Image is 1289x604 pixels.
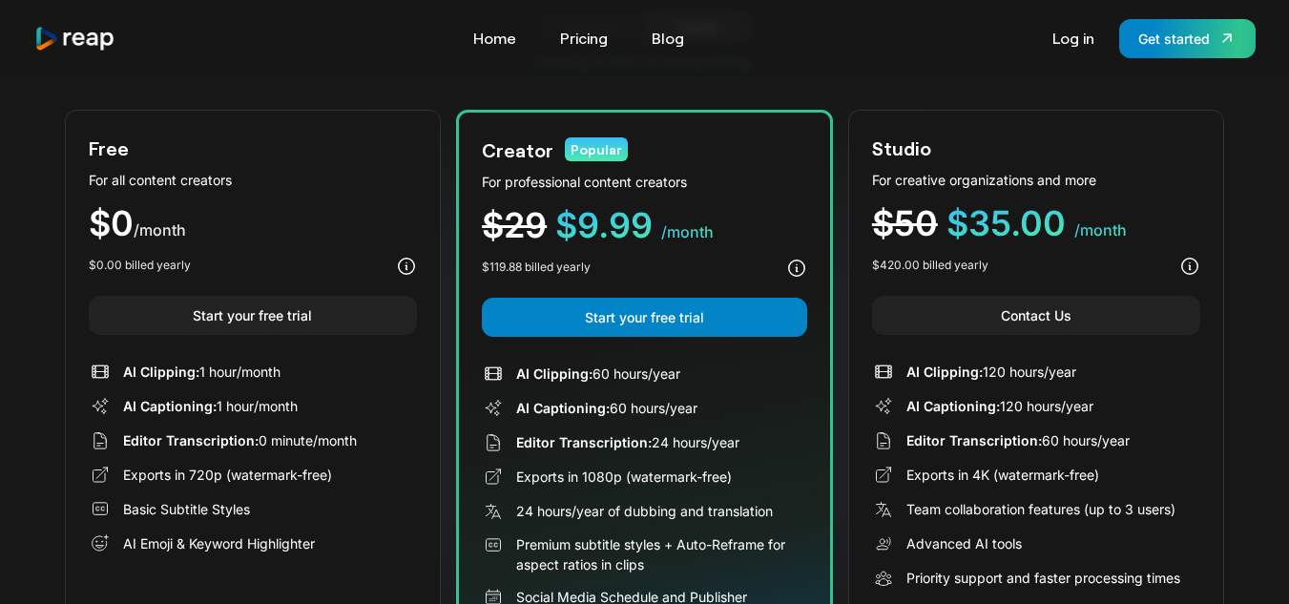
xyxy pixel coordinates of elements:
[123,364,199,380] span: AI Clipping:
[516,501,773,521] div: 24 hours/year of dubbing and translation
[906,364,983,380] span: AI Clipping:
[123,499,250,519] div: Basic Subtitle Styles
[89,170,418,190] div: For all content creators
[482,298,807,337] a: Start your free trial
[1043,23,1104,53] a: Log in
[516,364,680,384] div: 60 hours/year
[516,434,652,450] span: Editor Transcription:
[642,23,694,53] a: Blog
[1138,29,1210,49] div: Get started
[123,396,298,416] div: 1 hour/month
[516,432,739,452] div: 24 hours/year
[89,296,418,335] a: Start your free trial
[482,204,547,246] span: $29
[906,430,1130,450] div: 60 hours/year
[906,499,1175,519] div: Team collaboration features (up to 3 users)
[872,170,1201,190] div: For creative organizations and more
[872,202,938,244] span: $50
[661,222,714,241] span: /month
[89,257,191,274] div: $0.00 billed yearly
[123,432,259,448] span: Editor Transcription:
[1074,220,1127,240] span: /month
[123,465,332,485] div: Exports in 720p (watermark-free)
[872,134,931,162] div: Studio
[482,172,807,192] div: For professional content creators
[123,362,281,382] div: 1 hour/month
[906,465,1099,485] div: Exports in 4K (watermark-free)
[482,135,553,164] div: Creator
[464,23,526,53] a: Home
[482,259,591,276] div: $119.88 billed yearly
[89,206,418,241] div: $0
[872,257,988,274] div: $420.00 billed yearly
[516,365,593,382] span: AI Clipping:
[906,362,1076,382] div: 120 hours/year
[872,296,1201,335] a: Contact Us
[123,533,315,553] div: AI Emoji & Keyword Highlighter
[34,26,116,52] a: home
[123,398,217,414] span: AI Captioning:
[555,204,653,246] span: $9.99
[906,568,1180,588] div: Priority support and faster processing times
[946,202,1066,244] span: $35.00
[906,396,1093,416] div: 120 hours/year
[134,220,186,240] span: /month
[516,534,807,574] div: Premium subtitle styles + Auto-Reframe for aspect ratios in clips
[516,467,732,487] div: Exports in 1080p (watermark-free)
[906,533,1022,553] div: Advanced AI tools
[516,398,697,418] div: 60 hours/year
[565,137,628,161] div: Popular
[89,134,129,162] div: Free
[1119,19,1256,58] a: Get started
[551,23,617,53] a: Pricing
[906,398,1000,414] span: AI Captioning:
[516,400,610,416] span: AI Captioning:
[123,430,357,450] div: 0 minute/month
[906,432,1042,448] span: Editor Transcription:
